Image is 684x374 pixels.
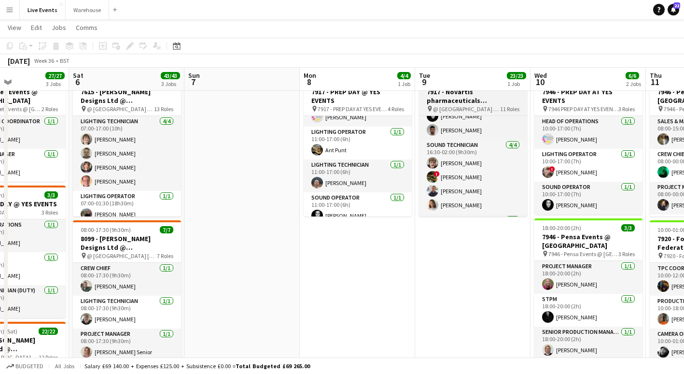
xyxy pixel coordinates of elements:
span: 11 Roles [500,105,519,113]
span: Edit [31,23,42,32]
div: Salary £69 140.00 + Expenses £125.00 + Subsistence £0.00 = [84,362,310,370]
a: Edit [27,21,46,34]
app-job-card: 07:00-06:00 (23h) (Sun)27/277615 - [PERSON_NAME] Designs Ltd @ [GEOGRAPHIC_DATA] @ [GEOGRAPHIC_DA... [73,73,181,216]
h3: 7917 - PREP DAY @ YES EVENTS [304,87,412,105]
span: 08:00-17:30 (9h30m) [81,226,131,233]
span: ! [549,166,555,172]
span: 4/4 [397,72,411,79]
span: 3 Roles [42,209,58,216]
span: 4 Roles [388,105,404,113]
div: 1 Job [398,80,410,87]
span: @ [GEOGRAPHIC_DATA] - 7917 [433,105,500,113]
span: 23/23 [507,72,526,79]
span: 22 [673,2,680,9]
span: Week 36 [32,57,56,64]
span: Budgeted [15,363,43,370]
span: Total Budgeted £69 265.00 [236,362,310,370]
span: 18:00-20:00 (2h) [542,224,581,231]
span: 3/3 [621,224,635,231]
h3: 7917 - Novartis pharmaceuticals Corporation @ [GEOGRAPHIC_DATA] [419,87,527,105]
app-job-card: 10:00-17:00 (7h)3/37946 - PREP DAY AT YES EVENTS 7946 PREP DAY AT YES EVENTS3 RolesHead of Operat... [534,73,642,215]
span: All jobs [53,362,76,370]
app-card-role: Sound Operator1/110:00-17:00 (7h)[PERSON_NAME] [534,182,642,215]
span: Comms [76,23,98,32]
div: [DATE] [8,56,30,66]
app-job-card: 08:00-17:30 (9h30m)7/78099 - [PERSON_NAME] Designs Ltd @ [GEOGRAPHIC_DATA] @ [GEOGRAPHIC_DATA] [G... [73,220,181,363]
app-card-role: Head of Operations1/110:00-17:00 (7h)[PERSON_NAME] [534,116,642,149]
a: Jobs [48,21,70,34]
span: 6 [71,76,84,87]
span: 7946 - Pensa Events @ [GEOGRAPHIC_DATA] [548,250,618,258]
span: 8 [302,76,316,87]
span: Wed [534,71,547,80]
span: 7 [187,76,200,87]
span: View [8,23,21,32]
span: Jobs [52,23,66,32]
app-card-role: Lighting Technician1/108:00-17:30 (9h30m)[PERSON_NAME] [73,296,181,329]
button: Budgeted [5,361,45,372]
app-job-card: 18:00-20:00 (2h)3/37946 - Pensa Events @ [GEOGRAPHIC_DATA] 7946 - Pensa Events @ [GEOGRAPHIC_DATA... [534,218,642,360]
span: Sun [188,71,200,80]
app-card-role: Lighting Operator1/110:00-17:00 (7h)![PERSON_NAME] [534,149,642,182]
div: 1 Job [507,80,526,87]
span: Sat [73,71,84,80]
div: 3 Jobs [161,80,180,87]
app-card-role: Sound Technician4/416:30-02:00 (9h30m)[PERSON_NAME]![PERSON_NAME][PERSON_NAME][PERSON_NAME] [419,140,527,215]
app-card-role: STPM1/118:00-20:00 (2h)[PERSON_NAME] [534,294,642,327]
button: Live Events [20,0,66,19]
span: 43/43 [161,72,180,79]
span: 11 [648,76,662,87]
span: 9 [418,76,430,87]
span: 7/7 [160,226,173,233]
span: 3 Roles [618,105,635,113]
app-card-role: Lighting Operator1/111:00-17:00 (6h)Ant Punt [304,127,412,159]
app-card-role: Lighting Technician4/407:00-17:00 (10h)[PERSON_NAME][PERSON_NAME][PERSON_NAME][PERSON_NAME] [73,116,181,191]
div: 3 Jobs [46,80,64,87]
span: 7917 - PREP DAY AT YES EVENTS [318,105,388,113]
span: Thu [650,71,662,80]
app-card-role: Senior Production Manager1/118:00-20:00 (2h)[PERSON_NAME] [534,327,642,360]
app-card-role: Sound Operator2/216:30-02:00 (9h30m)[PERSON_NAME][PERSON_NAME] [419,93,527,140]
span: 3/3 [44,191,58,199]
span: @ [GEOGRAPHIC_DATA] [GEOGRAPHIC_DATA] - 8099 [87,252,157,259]
button: Warehouse [66,0,109,19]
span: 13 Roles [154,105,173,113]
span: 3 Roles [618,250,635,258]
h3: 7615 - [PERSON_NAME] Designs Ltd @ [GEOGRAPHIC_DATA] [73,87,181,105]
app-card-role: Project Manager1/118:00-20:00 (2h)[PERSON_NAME] [534,261,642,294]
span: 22/22 [39,328,58,335]
span: ! [434,171,440,177]
app-card-role: Lighting Operator1/107:00-01:30 (18h30m)[PERSON_NAME] [73,191,181,224]
span: 2 Roles [42,105,58,113]
span: 6/6 [626,72,639,79]
span: 12 Roles [39,354,58,361]
span: 10 [533,76,547,87]
app-card-role: Crew Chief1/108:00-17:30 (9h30m)[PERSON_NAME] [73,263,181,296]
app-card-role: Video Operator1/1 [419,215,527,247]
span: Tue [419,71,430,80]
div: BST [60,57,70,64]
a: Comms [72,21,101,34]
app-card-role: Project Manager1/108:00-17:30 (9h30m)[PERSON_NAME] Senior [73,329,181,361]
h3: 7946 - Pensa Events @ [GEOGRAPHIC_DATA] [534,232,642,250]
span: 27/27 [45,72,65,79]
div: 2 Jobs [626,80,641,87]
span: @ [GEOGRAPHIC_DATA] - 7615 [87,105,154,113]
a: View [4,21,25,34]
h3: 7946 - PREP DAY AT YES EVENTS [534,87,642,105]
span: Mon [304,71,316,80]
app-job-card: 16:30-02:00 (9h30m) (Wed)23/237917 - Novartis pharmaceuticals Corporation @ [GEOGRAPHIC_DATA] @ [... [419,73,527,216]
span: 7946 PREP DAY AT YES EVENTS [548,105,618,113]
app-job-card: 11:00-17:00 (6h)4/47917 - PREP DAY @ YES EVENTS 7917 - PREP DAY AT YES EVENTS4 RolesHead of Opera... [304,73,412,216]
h3: 8099 - [PERSON_NAME] Designs Ltd @ [GEOGRAPHIC_DATA] [73,234,181,252]
span: 7 Roles [157,252,173,259]
app-card-role: Lighting Technician1/111:00-17:00 (6h)[PERSON_NAME] [304,159,412,192]
a: 22 [668,4,679,15]
app-card-role: Sound Operator1/111:00-17:00 (6h)[PERSON_NAME] [304,192,412,225]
